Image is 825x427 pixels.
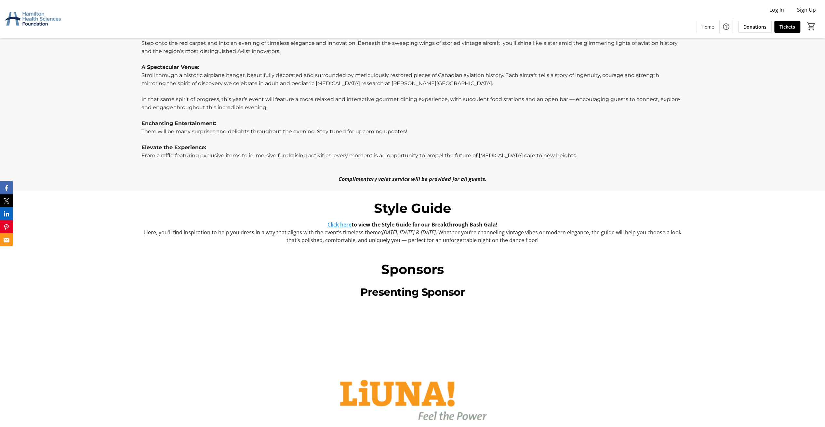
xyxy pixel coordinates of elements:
img: Hamilton Health Sciences Foundation's Logo [4,3,62,35]
p: Here, you'll find inspiration to help you dress in a way that aligns with the event’s timeless th... [141,228,684,244]
span: Home [701,23,714,30]
strong: Elevate the Experience: [141,144,206,150]
span: Sign Up [797,6,816,14]
span: Tickets [779,23,795,30]
span: Log In [769,6,784,14]
span: Presenting Sponsor [360,286,465,298]
span: Stroll through a historic airplane hangar, beautifully decorated and surrounded by meticulously r... [141,72,659,86]
p: Style Guide [141,199,684,218]
span: Step onto the red carpet and into an evening of timeless elegance and innovation. Beneath the swe... [141,40,678,54]
em: [DATE], [DATE] & [DATE] [382,229,435,236]
span: From a raffle featuring exclusive items to immersive fundraising activities, every moment is an o... [141,152,577,159]
a: Home [696,21,719,33]
a: Tickets [774,21,800,33]
button: Cart [805,20,817,32]
button: Help [720,20,733,33]
em: Complimentary valet service will be provided for all guests. [338,175,486,183]
span: Donations [743,23,766,30]
strong: Enchanting Entertainment: [141,120,216,126]
span: Sponsors [381,261,444,277]
button: Sign Up [792,5,821,15]
span: In that same spirit of progress, this year’s event will feature a more relaxed and interactive go... [141,96,680,110]
a: Donations [738,21,772,33]
strong: to view the Style Guide for our Breakthrough Bash Gala! [327,221,498,228]
a: Click here [327,221,352,228]
strong: A Spectacular Venue: [141,64,199,70]
span: There will be many surprises and delights throughout the evening. Stay tuned for upcoming updates! [141,128,407,135]
button: Log In [764,5,789,15]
